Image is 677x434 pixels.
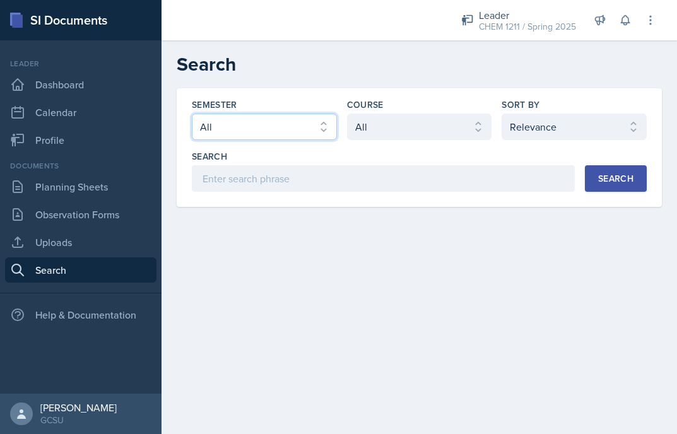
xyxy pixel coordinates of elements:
[479,20,576,33] div: CHEM 1211 / Spring 2025
[347,98,384,111] label: Course
[192,98,237,111] label: Semester
[5,127,156,153] a: Profile
[5,230,156,255] a: Uploads
[479,8,576,23] div: Leader
[5,174,156,199] a: Planning Sheets
[5,257,156,283] a: Search
[5,58,156,69] div: Leader
[177,53,662,76] h2: Search
[5,202,156,227] a: Observation Forms
[5,72,156,97] a: Dashboard
[40,414,117,426] div: GCSU
[40,401,117,414] div: [PERSON_NAME]
[598,173,633,184] div: Search
[192,165,575,192] input: Enter search phrase
[5,302,156,327] div: Help & Documentation
[192,150,227,163] label: Search
[585,165,647,192] button: Search
[502,98,539,111] label: Sort By
[5,100,156,125] a: Calendar
[5,160,156,172] div: Documents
